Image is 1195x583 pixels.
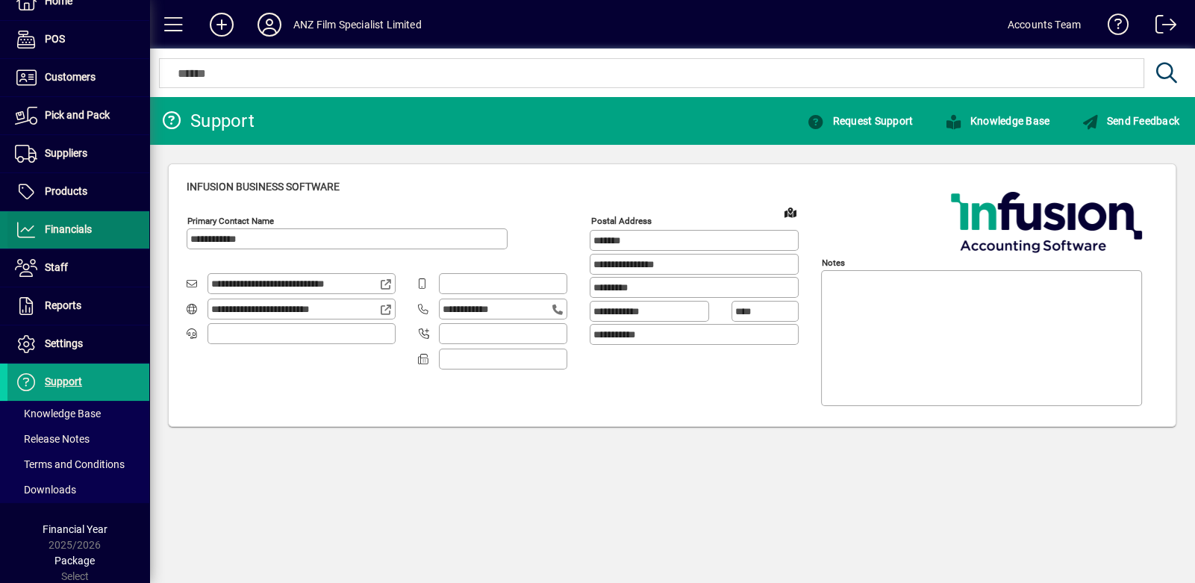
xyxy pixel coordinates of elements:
span: Knowledge Base [15,408,101,420]
span: Settings [45,337,83,349]
a: Terms and Conditions [7,452,149,477]
button: Send Feedback [1077,107,1183,134]
div: Accounts Team [1008,13,1081,37]
a: Pick and Pack [7,97,149,134]
a: Knowledge Base [7,401,149,426]
span: Staff [45,261,68,273]
span: Financial Year [43,523,107,535]
a: Products [7,173,149,211]
a: POS [7,21,149,58]
span: Request Support [807,115,913,127]
span: Pick and Pack [45,109,110,121]
a: Logout [1143,3,1176,52]
span: Terms and Conditions [15,458,125,470]
a: Reports [7,287,149,325]
a: Knowledge Base [1096,3,1129,52]
span: Downloads [15,484,76,496]
mat-label: Notes [822,258,845,268]
a: Settings [7,325,149,363]
button: Add [198,11,246,38]
span: Send Feedback [1081,115,1179,127]
a: Suppliers [7,135,149,172]
span: POS [45,33,65,45]
button: Request Support [803,107,917,134]
span: Products [45,185,87,197]
div: Support [160,109,255,133]
span: Reports [45,299,81,311]
span: Customers [45,71,96,83]
span: Support [45,375,82,387]
a: Staff [7,249,149,287]
a: View on map [779,200,802,224]
a: Financials [7,211,149,249]
span: Infusion Business Software [187,181,340,193]
span: Package [54,555,95,567]
span: Suppliers [45,147,87,159]
span: Financials [45,223,92,235]
a: Release Notes [7,426,149,452]
button: Knowledge Base [940,107,1053,134]
a: Customers [7,59,149,96]
a: Knowledge Base [929,107,1065,134]
div: ANZ Film Specialist Limited [293,13,422,37]
button: Profile [246,11,293,38]
span: Knowledge Base [944,115,1049,127]
a: Downloads [7,477,149,502]
span: Release Notes [15,433,90,445]
mat-label: Primary Contact Name [187,216,274,226]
